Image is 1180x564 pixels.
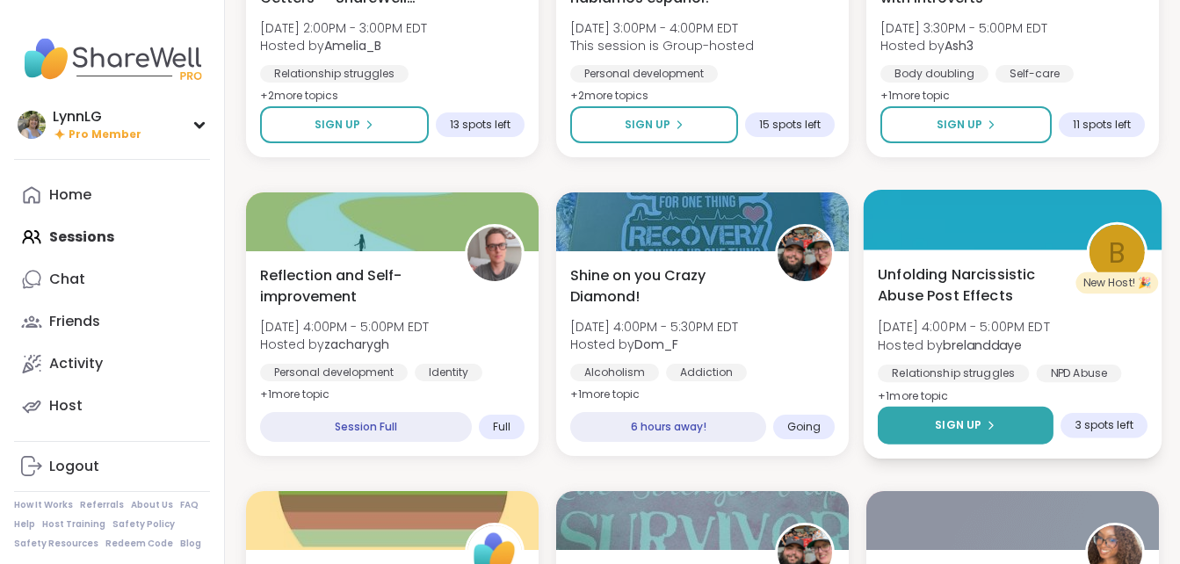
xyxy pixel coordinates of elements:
[49,270,85,289] div: Chat
[570,37,754,54] span: This session is Group-hosted
[878,336,1050,353] span: Hosted by
[324,336,389,353] b: zacharygh
[880,19,1047,37] span: [DATE] 3:30PM - 5:00PM EDT
[935,417,981,433] span: Sign Up
[570,318,738,336] span: [DATE] 4:00PM - 5:30PM EDT
[880,65,988,83] div: Body doubling
[260,336,429,353] span: Hosted by
[180,538,201,550] a: Blog
[995,65,1074,83] div: Self-care
[69,127,141,142] span: Pro Member
[49,185,91,205] div: Home
[945,37,974,54] b: Ash3
[570,364,659,381] div: Alcoholism
[625,117,670,133] span: Sign Up
[80,499,124,511] a: Referrals
[18,111,46,139] img: LynnLG
[493,420,510,434] span: Full
[878,407,1053,445] button: Sign Up
[634,336,678,353] b: Dom_F
[880,37,1047,54] span: Hosted by
[1075,418,1133,432] span: 3 spots left
[131,499,173,511] a: About Us
[14,445,210,488] a: Logout
[112,518,175,531] a: Safety Policy
[14,518,35,531] a: Help
[105,538,173,550] a: Redeem Code
[666,364,747,381] div: Addiction
[180,499,199,511] a: FAQ
[260,412,472,442] div: Session Full
[260,19,427,37] span: [DATE] 2:00PM - 3:00PM EDT
[937,117,982,133] span: Sign Up
[570,265,756,307] span: Shine on you Crazy Diamond!
[759,118,821,132] span: 15 spots left
[878,365,1029,382] div: Relationship struggles
[450,118,510,132] span: 13 spots left
[49,354,103,373] div: Activity
[570,65,718,83] div: Personal development
[570,336,738,353] span: Hosted by
[260,318,429,336] span: [DATE] 4:00PM - 5:00PM EDT
[260,65,409,83] div: Relationship struggles
[14,28,210,90] img: ShareWell Nav Logo
[1073,118,1131,132] span: 11 spots left
[14,174,210,216] a: Home
[467,227,522,281] img: zacharygh
[1109,231,1126,272] span: b
[943,336,1022,353] b: brelanddaye
[1075,272,1158,293] div: New Host! 🎉
[880,106,1052,143] button: Sign Up
[570,412,766,442] div: 6 hours away!
[878,318,1050,336] span: [DATE] 4:00PM - 5:00PM EDT
[53,107,141,127] div: LynnLG
[14,343,210,385] a: Activity
[878,264,1067,307] span: Unfolding Narcissistic Abuse Post Effects
[260,106,429,143] button: Sign Up
[260,37,427,54] span: Hosted by
[14,258,210,300] a: Chat
[1037,365,1122,382] div: NPD Abuse
[324,37,381,54] b: Amelia_B
[14,300,210,343] a: Friends
[49,396,83,416] div: Host
[787,420,821,434] span: Going
[315,117,360,133] span: Sign Up
[415,364,482,381] div: Identity
[14,538,98,550] a: Safety Resources
[778,227,832,281] img: Dom_F
[260,364,408,381] div: Personal development
[42,518,105,531] a: Host Training
[570,106,738,143] button: Sign Up
[260,265,445,307] span: Reflection and Self-improvement
[49,457,99,476] div: Logout
[570,19,754,37] span: [DATE] 3:00PM - 4:00PM EDT
[14,499,73,511] a: How It Works
[14,385,210,427] a: Host
[49,312,100,331] div: Friends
